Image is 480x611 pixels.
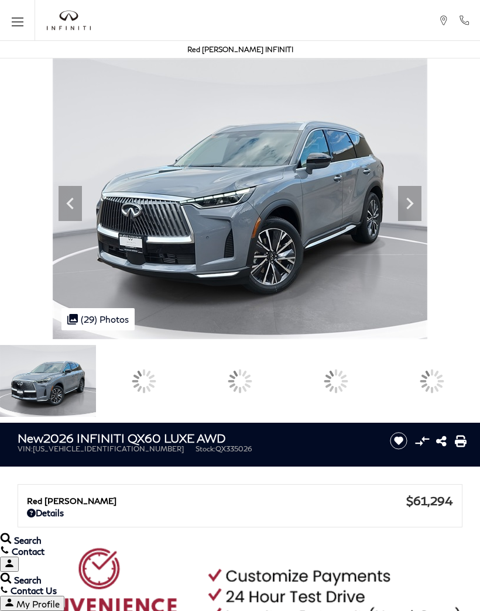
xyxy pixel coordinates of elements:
span: Search [14,535,42,546]
span: VIN: [18,444,33,453]
strong: New [18,431,43,445]
span: QX335026 [215,444,252,453]
a: infiniti [47,11,91,30]
span: Contact Us [11,585,57,596]
a: Details [27,508,453,518]
div: (29) Photos [61,308,135,330]
h1: 2026 INFINITI QX60 LUXE AWD [18,432,375,444]
a: Red [PERSON_NAME] $61,294 [27,493,453,508]
span: Contact [12,546,44,557]
a: Print this New 2026 INFINITI QX60 LUXE AWD [455,434,467,448]
span: My Profile [16,599,60,609]
span: Search [14,575,42,585]
span: [US_VEHICLE_IDENTIFICATION_NUMBER] [33,444,184,453]
span: $61,294 [406,493,453,508]
span: Red [PERSON_NAME] [27,496,406,506]
button: Save vehicle [386,432,412,450]
a: Red [PERSON_NAME] INFINITI [187,45,293,54]
a: Share this New 2026 INFINITI QX60 LUXE AWD [436,434,447,448]
button: Compare vehicle [413,432,431,450]
img: INFINITI [47,11,91,30]
span: Stock: [196,444,215,453]
img: New 2026 HARBOR GRAY INFINITI LUXE AWD image 1 [53,58,427,339]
